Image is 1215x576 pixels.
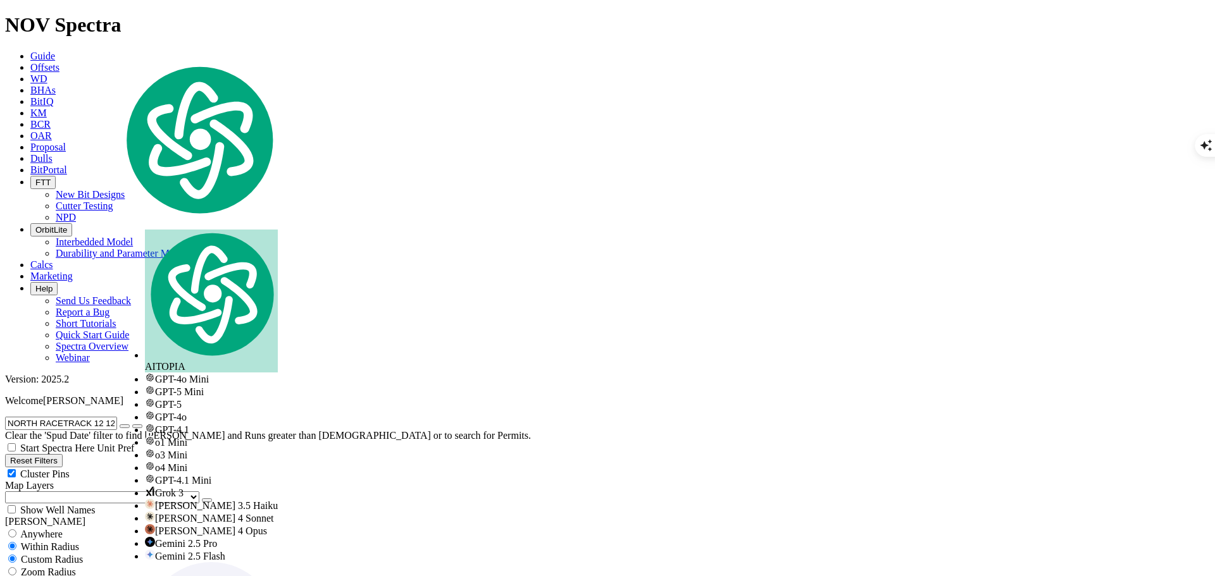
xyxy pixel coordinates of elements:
[56,341,128,352] a: Spectra Overview
[30,85,56,95] a: BHAs
[145,372,278,385] div: GPT-4o Mini
[145,524,155,534] img: claude-35-opus.svg
[30,142,66,152] a: Proposal
[5,516,1210,527] div: [PERSON_NAME]
[5,374,1210,385] div: Version: 2025.2
[56,295,131,306] a: Send Us Feedback
[56,352,90,363] a: Webinar
[145,537,155,547] img: gemini-15-pro.svg
[5,13,1210,37] h1: NOV Spectra
[56,212,76,223] a: NPD
[145,524,278,537] div: [PERSON_NAME] 4 Opus
[30,119,51,130] a: BCR
[20,529,63,539] span: Anywhere
[145,230,278,373] div: AITOPIA
[30,259,53,270] a: Calcs
[5,395,1210,407] p: Welcome
[56,200,113,211] a: Cutter Testing
[145,410,155,420] img: gpt-black.svg
[145,512,278,524] div: [PERSON_NAME] 4 Sonnet
[145,474,155,484] img: gpt-black.svg
[20,443,94,453] span: Start Spectra Here
[56,307,109,317] a: Report a Bug
[5,454,63,467] button: Reset Filters
[30,153,53,164] a: Dulls
[30,73,47,84] a: WD
[43,395,123,406] span: [PERSON_NAME]
[20,505,95,515] span: Show Well Names
[145,448,278,461] div: o3 Mini
[145,499,278,512] div: [PERSON_NAME] 3.5 Haiku
[145,486,278,499] div: Grok 3
[35,284,53,293] span: Help
[8,443,16,451] input: Start Spectra Here
[145,549,278,562] div: Gemini 2.5 Flash
[21,541,79,552] span: Within Radius
[30,271,73,281] a: Marketing
[30,223,72,236] button: OrbitLite
[20,469,70,479] span: Cluster Pins
[35,178,51,187] span: FTT
[97,443,134,453] span: Unit Pref
[145,423,278,436] div: GPT-4.1
[56,189,125,200] a: New Bit Designs
[145,385,278,398] div: GPT-5 Mini
[120,63,278,217] img: logo.svg
[145,549,155,560] img: gemini-20-flash.svg
[5,480,54,491] span: Map Layers
[30,107,47,118] a: KM
[145,372,155,383] img: gpt-black.svg
[145,512,155,522] img: claude-35-sonnet.svg
[56,318,116,329] a: Short Tutorials
[5,417,117,430] input: Search
[30,176,56,189] button: FTT
[145,398,278,410] div: GPT-5
[145,537,278,549] div: Gemini 2.5 Pro
[145,436,155,446] img: gpt-black.svg
[145,410,278,423] div: GPT-4o
[56,329,129,340] a: Quick Start Guide
[30,130,52,141] a: OAR
[145,230,278,359] img: logo.svg
[30,282,58,295] button: Help
[145,385,155,395] img: gpt-black.svg
[145,461,155,471] img: gpt-black.svg
[145,398,155,408] img: gpt-black.svg
[145,461,278,474] div: o4 Mini
[145,423,155,433] img: gpt-black.svg
[35,225,67,235] span: OrbitLite
[30,51,55,61] a: Guide
[145,474,278,486] div: GPT-4.1 Mini
[145,436,278,448] div: o1 Mini
[30,96,53,107] a: BitIQ
[21,554,83,565] span: Custom Radius
[56,248,187,259] a: Durability and Parameter Model
[56,236,133,247] a: Interbedded Model
[145,448,155,458] img: gpt-black.svg
[30,164,67,175] a: BitPortal
[30,62,59,73] a: Offsets
[5,430,531,441] span: Clear the 'Spud Date' filter to find [PERSON_NAME] and Runs greater than [DEMOGRAPHIC_DATA] or to...
[145,499,155,509] img: claude-35-haiku.svg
